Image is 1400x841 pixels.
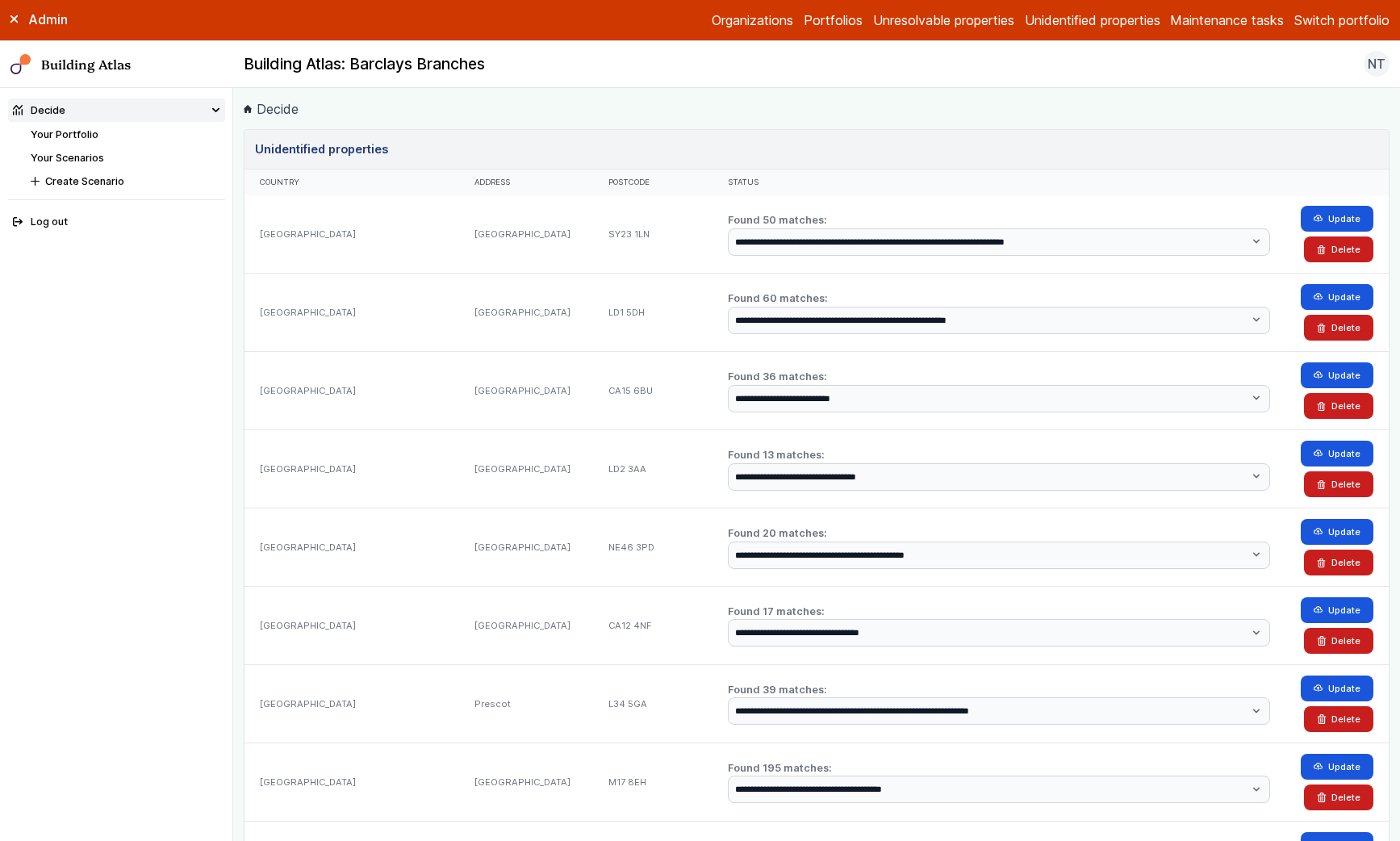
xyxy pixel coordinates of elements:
[592,351,712,429] div: CA15 6BU
[728,291,1270,306] h2: Found 60 matches:
[459,195,593,273] div: [GEOGRAPHIC_DATA]
[1301,362,1373,388] button: Update
[459,351,593,429] div: [GEOGRAPHIC_DATA]
[244,351,459,429] div: [GEOGRAPHIC_DATA]
[608,178,697,188] div: Postcode
[1364,51,1390,77] button: NT
[13,103,65,118] div: Decide
[244,664,459,743] div: [GEOGRAPHIC_DATA]
[728,760,1270,776] h2: Found 195 matches:
[8,98,225,122] summary: Decide
[244,743,459,821] div: [GEOGRAPHIC_DATA]
[592,273,712,351] div: LD1 5DH
[8,211,225,234] button: Log out
[31,152,104,164] a: Your Scenarios
[728,525,1270,541] h2: Found 20 matches:
[1301,519,1373,545] button: Update
[592,743,712,821] div: M17 8EH
[26,169,225,193] button: Create Scenario
[1294,10,1390,30] button: Switch portfolio
[592,508,712,586] div: NE46 3PD
[1301,676,1373,701] button: Update
[244,273,459,351] div: [GEOGRAPHIC_DATA]
[244,508,459,586] div: [GEOGRAPHIC_DATA]
[244,195,459,273] div: [GEOGRAPHIC_DATA]
[459,273,593,351] div: [GEOGRAPHIC_DATA]
[244,429,459,508] div: [GEOGRAPHIC_DATA]
[728,369,1270,384] h2: Found 36 matches:
[10,54,31,75] img: main-0bbd2752.svg
[728,178,1270,188] div: Status
[592,586,712,664] div: CA12 4NF
[255,140,388,158] h3: Unidentified properties
[459,429,593,508] div: [GEOGRAPHIC_DATA]
[1301,754,1373,780] button: Update
[1301,206,1373,232] button: Update
[1170,10,1284,30] a: Maintenance tasks
[1301,597,1373,623] button: Update
[592,195,712,273] div: SY23 1LN
[1304,628,1373,654] button: Delete
[873,10,1014,30] a: Unresolvable properties
[260,178,444,188] div: Country
[712,10,793,30] a: Organizations
[459,586,593,664] div: [GEOGRAPHIC_DATA]
[459,743,593,821] div: [GEOGRAPHIC_DATA]
[1304,550,1373,575] button: Delete
[728,447,1270,462] h2: Found 13 matches:
[728,604,1270,619] h2: Found 17 matches:
[1301,284,1373,310] button: Update
[1304,471,1373,497] button: Delete
[1025,10,1160,30] a: Unidentified properties
[1304,785,1373,810] button: Delete
[1304,393,1373,419] button: Delete
[459,508,593,586] div: [GEOGRAPHIC_DATA]
[804,10,863,30] a: Portfolios
[728,682,1270,697] h2: Found 39 matches:
[244,586,459,664] div: [GEOGRAPHIC_DATA]
[1301,441,1373,467] button: Update
[592,664,712,743] div: L34 5GA
[1304,236,1373,262] button: Delete
[1304,315,1373,341] button: Delete
[244,54,485,75] h2: Building Atlas: Barclays Branches
[1368,54,1385,73] span: NT
[459,664,593,743] div: Prescot
[244,99,299,119] a: Decide
[31,128,98,140] a: Your Portfolio
[474,178,577,188] div: Address
[728,212,1270,228] h2: Found 50 matches:
[1304,706,1373,732] button: Delete
[592,429,712,508] div: LD2 3AA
